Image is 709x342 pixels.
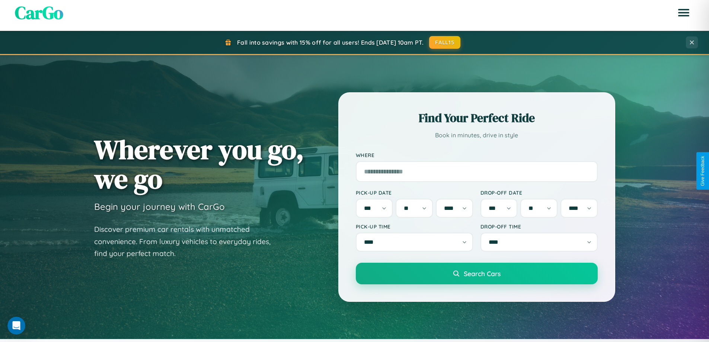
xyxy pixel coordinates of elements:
[7,317,25,335] iframe: Intercom live chat
[356,223,473,230] label: Pick-up Time
[700,156,705,186] div: Give Feedback
[94,135,304,194] h1: Wherever you go, we go
[673,2,694,23] button: Open menu
[94,223,280,260] p: Discover premium car rentals with unmatched convenience. From luxury vehicles to everyday rides, ...
[356,263,598,284] button: Search Cars
[480,223,598,230] label: Drop-off Time
[464,269,501,278] span: Search Cars
[94,201,225,212] h3: Begin your journey with CarGo
[429,36,460,49] button: FALL15
[480,189,598,196] label: Drop-off Date
[356,110,598,126] h2: Find Your Perfect Ride
[356,152,598,158] label: Where
[237,39,424,46] span: Fall into savings with 15% off for all users! Ends [DATE] 10am PT.
[356,130,598,141] p: Book in minutes, drive in style
[356,189,473,196] label: Pick-up Date
[15,0,63,25] span: CarGo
